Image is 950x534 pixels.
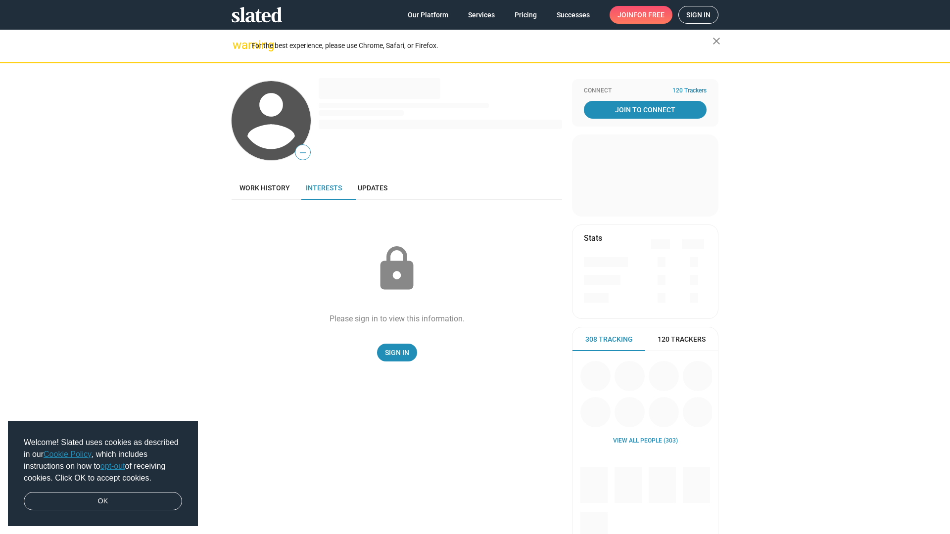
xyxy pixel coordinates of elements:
[658,335,706,344] span: 120 Trackers
[44,450,92,458] a: Cookie Policy
[672,87,707,95] span: 120 Trackers
[306,184,342,192] span: Interests
[350,176,395,200] a: Updates
[613,437,678,445] a: View all People (303)
[330,313,465,324] div: Please sign in to view this information.
[617,6,665,24] span: Join
[584,101,707,119] a: Join To Connect
[239,184,290,192] span: Work history
[460,6,503,24] a: Services
[549,6,598,24] a: Successes
[24,437,182,484] span: Welcome! Slated uses cookies as described in our , which includes instructions on how to of recei...
[100,462,125,470] a: opt-out
[507,6,545,24] a: Pricing
[557,6,590,24] span: Successes
[232,176,298,200] a: Work history
[468,6,495,24] span: Services
[372,244,422,294] mat-icon: lock
[295,146,310,159] span: —
[711,35,722,47] mat-icon: close
[584,87,707,95] div: Connect
[678,6,718,24] a: Sign in
[251,39,712,52] div: For the best experience, please use Chrome, Safari, or Firefox.
[586,101,705,119] span: Join To Connect
[24,492,182,511] a: dismiss cookie message
[8,421,198,527] div: cookieconsent
[298,176,350,200] a: Interests
[585,335,633,344] span: 308 Tracking
[686,6,711,23] span: Sign in
[610,6,672,24] a: Joinfor free
[358,184,387,192] span: Updates
[385,344,409,361] span: Sign In
[584,233,602,243] mat-card-title: Stats
[633,6,665,24] span: for free
[233,39,244,51] mat-icon: warning
[400,6,456,24] a: Our Platform
[408,6,448,24] span: Our Platform
[515,6,537,24] span: Pricing
[377,344,417,361] a: Sign In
